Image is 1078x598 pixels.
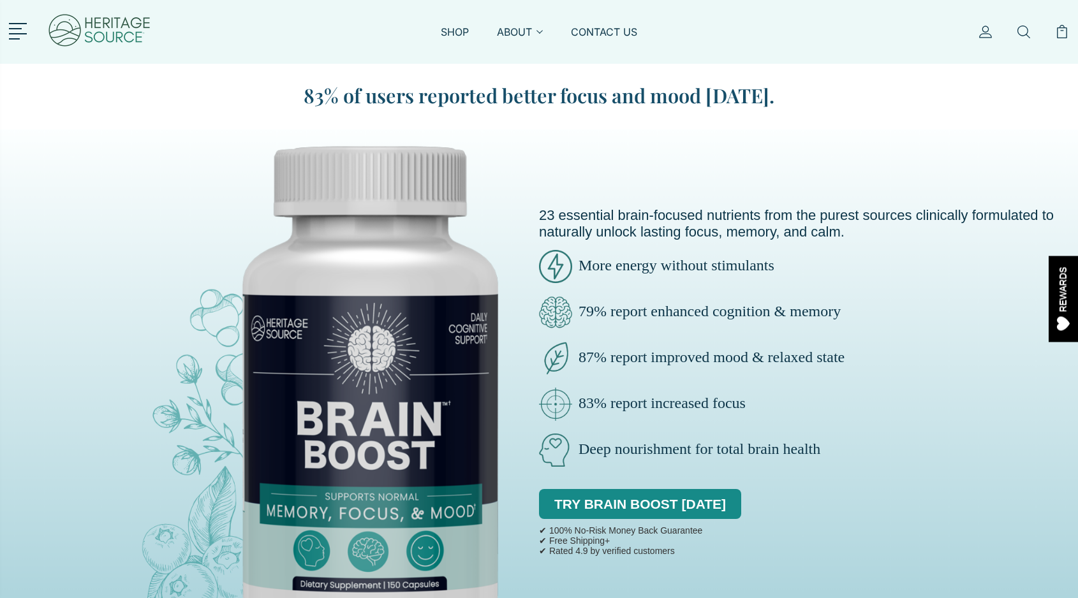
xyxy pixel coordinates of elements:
a: CONTACT US [571,25,637,54]
p: 79% report enhanced cognition & memory [539,296,1078,329]
p: 83% report increased focus [539,388,1078,421]
a: SHOP [441,25,469,54]
p: ✔ Rated 4.9 by verified customers [539,546,702,556]
img: brain-boost-natural-pure.png [539,342,572,375]
a: ABOUT [497,25,543,54]
a: TRY BRAIN BOOST [DATE] [539,489,741,520]
blockquote: 83% of users reported better focus and mood [DATE]. [252,82,826,109]
div: TRY BRAIN BOOST [DATE] [539,479,741,523]
img: brain-boost-natural.png [539,434,572,467]
p: ✔ Free Shipping+ [539,536,702,546]
p: ✔ 100% No-Risk Money Back Guarantee [539,525,702,536]
img: brain-boost-energy.png [539,250,572,283]
p: 23 essential brain-focused nutrients from the purest sources clinically formulated to naturally u... [539,207,1078,240]
img: brain-boost-clarity.png [539,296,572,329]
p: More energy without stimulants [539,250,1078,283]
p: 87% report improved mood & relaxed state [539,342,1078,375]
img: Heritage Source [47,6,152,57]
img: brain-boost-clinically-focus.png [539,388,572,421]
p: Deep nourishment for total brain health [539,434,1078,467]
